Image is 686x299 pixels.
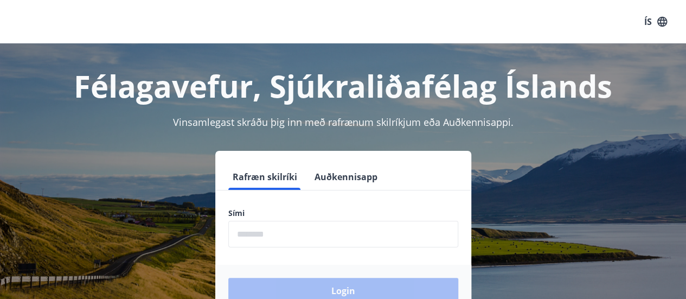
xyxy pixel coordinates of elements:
h1: Félagavefur, Sjúkraliðafélag Íslands [13,65,673,106]
span: Vinsamlegast skráðu þig inn með rafrænum skilríkjum eða Auðkennisappi. [173,116,514,129]
button: Rafræn skilríki [228,164,302,190]
button: Auðkennisapp [310,164,382,190]
label: Sími [228,208,458,219]
button: ÍS [638,12,673,31]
